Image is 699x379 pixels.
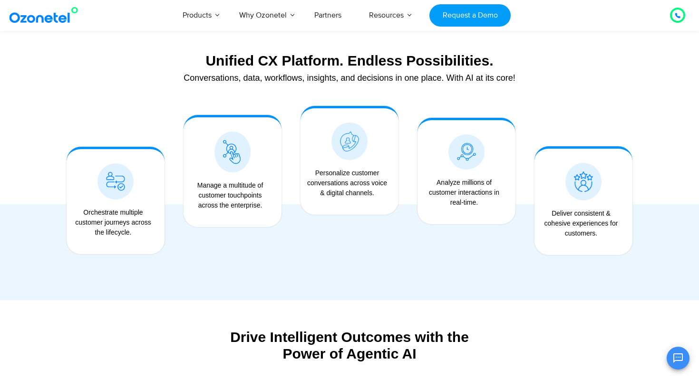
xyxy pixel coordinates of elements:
button: Open chat [667,347,689,370]
div: Personalize customer conversations across voice & digital channels. [305,168,389,198]
div: Deliver consistent & cohesive experiences for customers. [539,208,623,238]
div: Orchestrate multiple customer journeys across the lifecycle. [71,208,155,237]
a: Request a Demo [429,4,511,27]
div: Manage a multitude of customer touchpoints across the enterprise. [188,180,272,210]
div: Unified CX Platform. Endless Possibilities. [62,52,637,69]
div: Analyze millions of customer interactions in real-time. [422,178,506,208]
div: Conversations, data, workflows, insights, and decisions in one place. With AI at its core! [62,74,637,82]
div: Drive Intelligent Outcomes with the Power of Agentic AI [57,329,642,362]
